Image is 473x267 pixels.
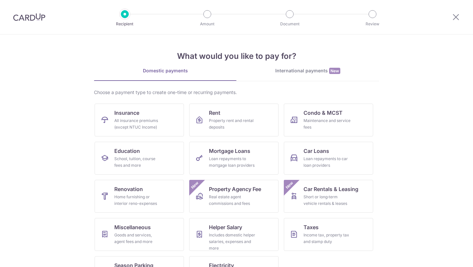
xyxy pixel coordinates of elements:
span: New [284,180,295,191]
div: Choose a payment type to create one-time or recurring payments. [94,89,379,96]
div: Home furnishing or interior reno-expenses [114,194,162,207]
div: Real estate agent commissions and fees [209,194,256,207]
div: All insurance premiums (except NTUC Income) [114,117,162,131]
p: Amount [183,21,232,27]
span: Education [114,147,140,155]
span: Property Agency Fee [209,185,261,193]
span: Rent [209,109,220,117]
span: New [190,180,200,191]
div: Goods and services, agent fees and more [114,232,162,245]
a: InsuranceAll insurance premiums (except NTUC Income) [95,104,184,136]
span: Car Loans [304,147,329,155]
a: TaxesIncome tax, property tax and stamp duty [284,218,373,251]
div: Includes domestic helper salaries, expenses and more [209,232,256,252]
p: Document [265,21,314,27]
div: Loan repayments to mortgage loan providers [209,156,256,169]
a: Car Rentals & LeasingShort or long‑term vehicle rentals & leasesNew [284,180,373,213]
span: Helper Salary [209,223,242,231]
a: Property Agency FeeReal estate agent commissions and feesNew [189,180,279,213]
a: RentProperty rent and rental deposits [189,104,279,136]
p: Review [348,21,397,27]
a: MiscellaneousGoods and services, agent fees and more [95,218,184,251]
div: Income tax, property tax and stamp duty [304,232,351,245]
span: Renovation [114,185,143,193]
div: International payments [236,67,379,74]
h4: What would you like to pay for? [94,50,379,62]
span: Taxes [304,223,319,231]
div: Short or long‑term vehicle rentals & leases [304,194,351,207]
span: Insurance [114,109,139,117]
img: CardUp [13,13,45,21]
div: School, tuition, course fees and more [114,156,162,169]
a: Helper SalaryIncludes domestic helper salaries, expenses and more [189,218,279,251]
div: Loan repayments to car loan providers [304,156,351,169]
a: EducationSchool, tuition, course fees and more [95,142,184,175]
a: Condo & MCSTMaintenance and service fees [284,104,373,136]
a: RenovationHome furnishing or interior reno-expenses [95,180,184,213]
span: Car Rentals & Leasing [304,185,358,193]
span: Miscellaneous [114,223,151,231]
span: Condo & MCST [304,109,343,117]
div: Maintenance and service fees [304,117,351,131]
div: Property rent and rental deposits [209,117,256,131]
p: Recipient [101,21,149,27]
span: New [329,68,340,74]
a: Mortgage LoansLoan repayments to mortgage loan providers [189,142,279,175]
span: Mortgage Loans [209,147,250,155]
a: Car LoansLoan repayments to car loan providers [284,142,373,175]
div: Domestic payments [94,67,236,74]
